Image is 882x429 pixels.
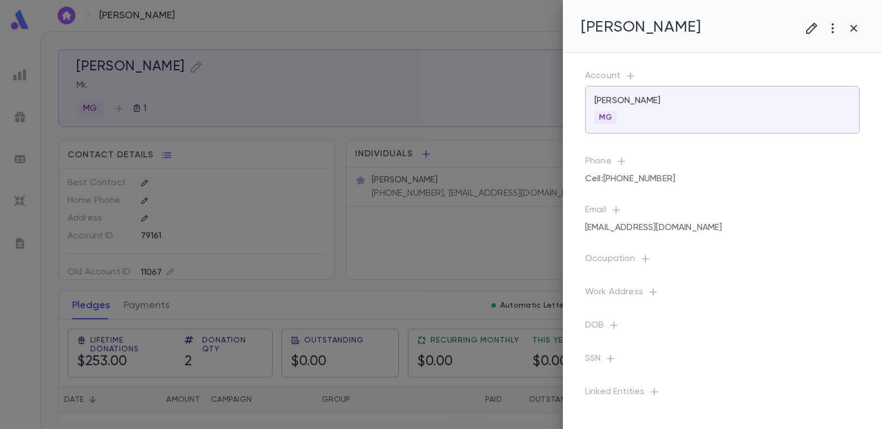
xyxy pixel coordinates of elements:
p: Email [585,205,860,220]
div: [EMAIL_ADDRESS][DOMAIN_NAME] [585,218,722,238]
p: [PERSON_NAME] [594,95,660,106]
span: MG [594,113,617,122]
p: Linked Entities [585,386,860,402]
p: SSN [585,353,860,369]
p: Phone [585,156,860,171]
div: Cell : [PHONE_NUMBER] [585,169,675,189]
p: Occupation [585,253,860,269]
p: Work Address [585,287,860,302]
p: Account [585,70,860,86]
p: DOB [585,320,860,335]
h4: [PERSON_NAME] [581,18,701,37]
